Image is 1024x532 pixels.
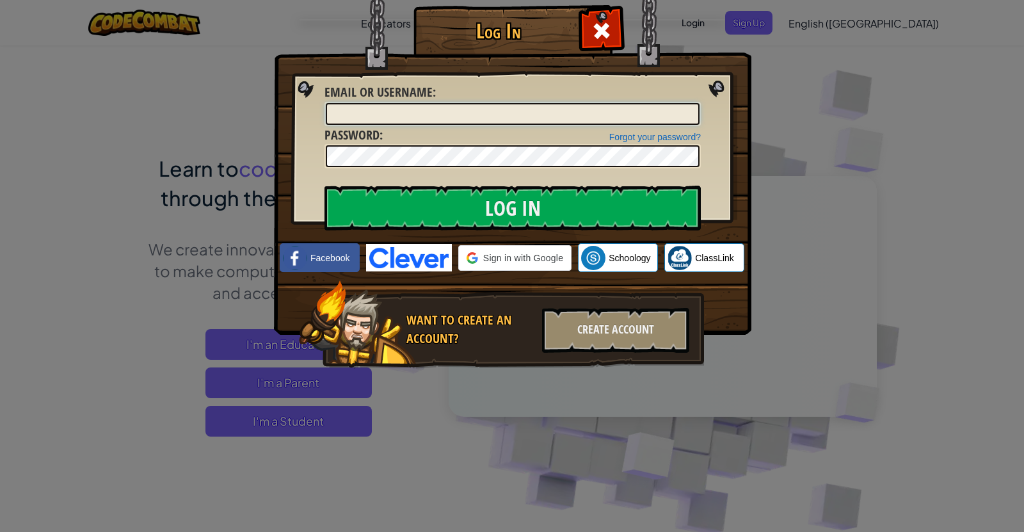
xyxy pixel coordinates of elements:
[458,245,572,271] div: Sign in with Google
[324,126,383,145] label: :
[417,20,580,42] h1: Log In
[366,244,452,271] img: clever-logo-blue.png
[542,308,689,353] div: Create Account
[406,311,534,348] div: Want to create an account?
[668,246,692,270] img: classlink-logo-small.png
[609,252,650,264] span: Schoology
[324,83,436,102] label: :
[483,252,563,264] span: Sign in with Google
[310,252,349,264] span: Facebook
[283,246,307,270] img: facebook_small.png
[324,83,433,101] span: Email or Username
[609,132,701,142] a: Forgot your password?
[324,126,380,143] span: Password
[695,252,734,264] span: ClassLink
[324,186,701,230] input: Log In
[581,246,605,270] img: schoology.png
